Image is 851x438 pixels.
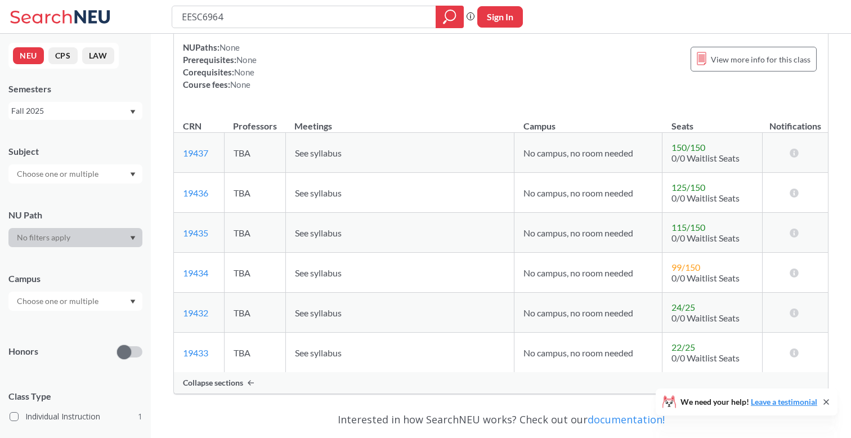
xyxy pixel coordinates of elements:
span: See syllabus [295,148,342,158]
a: documentation! [588,413,665,426]
div: Campus [8,272,142,285]
span: See syllabus [295,267,342,278]
span: None [220,42,240,52]
th: Campus [514,109,662,133]
svg: Dropdown arrow [130,172,136,177]
input: Choose one or multiple [11,167,106,181]
svg: magnifying glass [443,9,456,25]
button: NEU [13,47,44,64]
div: CRN [183,120,201,132]
span: 24 / 25 [671,302,695,312]
svg: Dropdown arrow [130,236,136,240]
div: Fall 2025Dropdown arrow [8,102,142,120]
td: No campus, no room needed [514,253,662,293]
p: Honors [8,345,38,358]
label: Individual Instruction [10,409,142,424]
span: Collapse sections [183,378,243,388]
input: Class, professor, course number, "phrase" [181,7,428,26]
a: 19433 [183,347,208,358]
td: TBA [224,173,285,213]
div: Dropdown arrow [8,164,142,184]
a: 19434 [183,267,208,278]
div: magnifying glass [436,6,464,28]
div: Fall 2025 [11,105,129,117]
span: 0/0 Waitlist Seats [671,312,740,323]
span: View more info for this class [711,52,810,66]
td: No campus, no room needed [514,213,662,253]
span: We need your help! [680,398,817,406]
a: Leave a testimonial [751,397,817,406]
th: Seats [662,109,763,133]
div: Semesters [8,83,142,95]
td: No campus, no room needed [514,133,662,173]
div: NUPaths: Prerequisites: Corequisites: Course fees: [183,41,257,91]
div: Interested in how SearchNEU works? Check out our [173,403,828,436]
span: 150 / 150 [671,142,705,153]
span: 22 / 25 [671,342,695,352]
svg: Dropdown arrow [130,300,136,304]
td: No campus, no room needed [514,333,662,373]
td: TBA [224,133,285,173]
td: TBA [224,213,285,253]
button: LAW [82,47,114,64]
td: No campus, no room needed [514,173,662,213]
a: 19437 [183,148,208,158]
span: None [236,55,257,65]
td: TBA [224,333,285,373]
span: See syllabus [295,307,342,318]
span: None [230,79,250,90]
span: 125 / 150 [671,182,705,193]
a: 19435 [183,227,208,238]
span: None [234,67,254,77]
span: 99 / 150 [671,262,700,272]
button: CPS [48,47,78,64]
div: Dropdown arrow [8,228,142,247]
div: NU Path [8,209,142,221]
svg: Dropdown arrow [130,110,136,114]
div: Dropdown arrow [8,292,142,311]
th: Meetings [285,109,514,133]
span: See syllabus [295,227,342,238]
td: TBA [224,293,285,333]
span: 0/0 Waitlist Seats [671,233,740,243]
span: Class Type [8,390,142,403]
span: See syllabus [295,347,342,358]
div: Collapse sections [174,372,828,394]
a: 19432 [183,307,208,318]
span: See syllabus [295,187,342,198]
button: Sign In [477,6,523,28]
th: Notifications [763,109,828,133]
th: Professors [224,109,285,133]
span: 0/0 Waitlist Seats [671,153,740,163]
span: 0/0 Waitlist Seats [671,193,740,203]
span: 115 / 150 [671,222,705,233]
div: Subject [8,145,142,158]
a: 19436 [183,187,208,198]
td: TBA [224,253,285,293]
input: Choose one or multiple [11,294,106,308]
td: No campus, no room needed [514,293,662,333]
span: 0/0 Waitlist Seats [671,352,740,363]
span: 0/0 Waitlist Seats [671,272,740,283]
span: 1 [138,410,142,423]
